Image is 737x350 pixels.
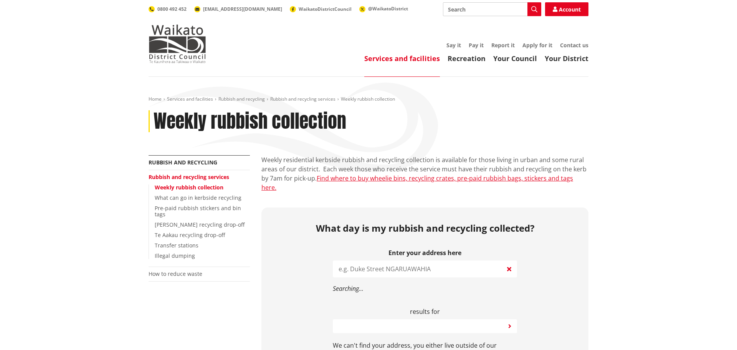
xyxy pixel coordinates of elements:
[149,173,229,181] a: Rubbish and recycling services
[493,54,537,63] a: Your Council
[194,6,282,12] a: [EMAIL_ADDRESS][DOMAIN_NAME]
[155,221,245,228] a: [PERSON_NAME] recycling drop-off
[149,6,187,12] a: 0800 492 452
[333,308,517,315] p: results for
[149,25,206,63] img: Waikato District Council - Te Kaunihera aa Takiwaa o Waikato
[270,96,335,102] a: Rubbish and recycling services
[154,110,346,133] h1: Weekly rubbish collection
[364,54,440,63] a: Services and facilities
[333,284,364,293] i: Searching...
[149,96,162,102] a: Home
[155,194,241,201] a: What can go in kerbside recycling
[155,231,225,239] a: Te Aakau recycling drop-off
[155,184,223,191] a: Weekly rubbish collection
[267,223,583,234] h2: What day is my rubbish and recycling collected?
[359,5,408,12] a: @WaikatoDistrict
[333,260,517,277] input: e.g. Duke Street NGARUAWAHIA
[299,6,352,12] span: WaikatoDistrictCouncil
[522,41,552,49] a: Apply for it
[469,41,484,49] a: Pay it
[149,159,217,166] a: Rubbish and recycling
[155,252,195,259] a: Illegal dumping
[560,41,588,49] a: Contact us
[446,41,461,49] a: Say it
[290,6,352,12] a: WaikatoDistrictCouncil
[368,5,408,12] span: @WaikatoDistrict
[341,96,395,102] span: Weekly rubbish collection
[261,155,588,192] p: Weekly residential kerbside rubbish and recycling collection is available for those living in urb...
[149,270,202,277] a: How to reduce waste
[333,249,517,257] label: Enter your address here
[218,96,265,102] a: Rubbish and recycling
[545,54,588,63] a: Your District
[155,242,198,249] a: Transfer stations
[443,2,541,16] input: Search input
[261,174,573,192] a: Find where to buy wheelie bins, recycling crates, pre-paid rubbish bags, stickers and tags here.
[157,6,187,12] span: 0800 492 452
[149,96,588,103] nav: breadcrumb
[545,2,588,16] a: Account
[167,96,213,102] a: Services and facilities
[448,54,486,63] a: Recreation
[155,204,241,218] a: Pre-paid rubbish stickers and bin tags
[203,6,282,12] span: [EMAIL_ADDRESS][DOMAIN_NAME]
[491,41,515,49] a: Report it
